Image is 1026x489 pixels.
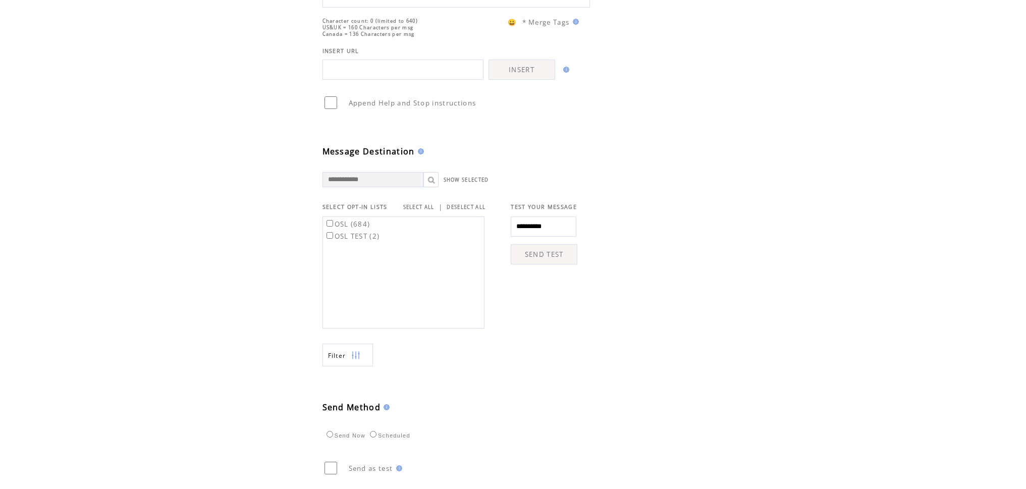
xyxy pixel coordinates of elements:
span: * Merge Tags [522,18,570,27]
input: OSL (684) [327,220,333,227]
span: Character count: 0 (limited to 640) [322,18,418,24]
a: Filter [322,344,373,366]
a: INSERT [489,60,555,80]
span: Send Method [322,402,381,413]
span: Canada = 136 Characters per msg [322,31,415,37]
img: help.gif [570,19,579,25]
span: INSERT URL [322,47,359,55]
span: Message Destination [322,146,415,157]
img: help.gif [393,465,402,471]
label: Scheduled [367,432,410,439]
input: Scheduled [370,431,376,438]
span: Show filters [328,351,346,360]
span: SELECT OPT-IN LISTS [322,203,388,210]
a: SHOW SELECTED [444,177,489,183]
span: Append Help and Stop instructions [349,98,476,107]
label: OSL (684) [325,220,370,229]
a: DESELECT ALL [447,204,485,210]
span: 😀 [508,18,517,27]
span: US&UK = 160 Characters per msg [322,24,414,31]
span: TEST YOUR MESSAGE [511,203,577,210]
img: filters.png [351,344,360,367]
span: | [439,202,443,211]
a: SEND TEST [511,244,577,264]
label: Send Now [324,432,365,439]
img: help.gif [560,67,569,73]
label: OSL TEST (2) [325,232,380,241]
input: OSL TEST (2) [327,232,333,239]
img: help.gif [381,404,390,410]
input: Send Now [327,431,333,438]
span: Send as test [349,464,393,473]
img: help.gif [415,148,424,154]
a: SELECT ALL [403,204,435,210]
